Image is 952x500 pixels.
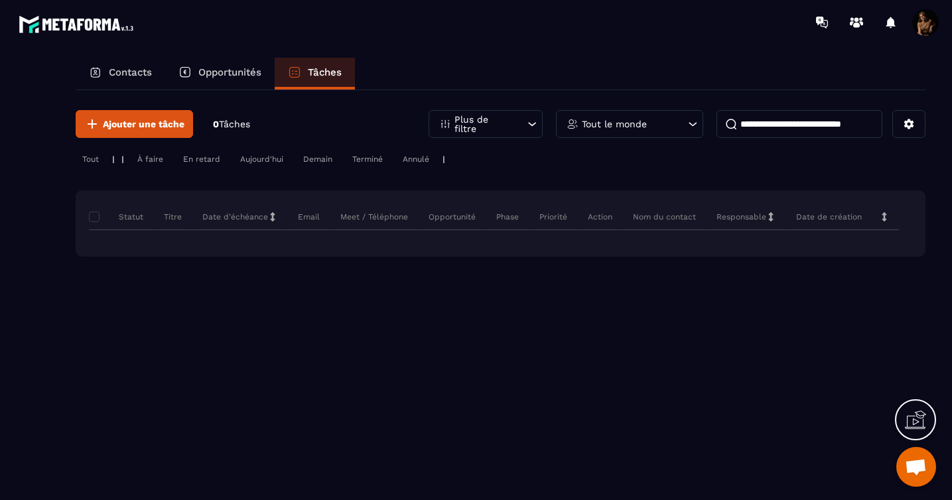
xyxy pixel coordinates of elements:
[198,66,261,78] p: Opportunités
[103,117,184,131] span: Ajouter une tâche
[121,155,124,164] p: |
[298,212,320,222] p: Email
[176,151,227,167] div: En retard
[165,58,275,90] a: Opportunités
[496,212,519,222] p: Phase
[131,151,170,167] div: À faire
[92,212,143,222] p: Statut
[164,212,182,222] p: Titre
[19,12,138,36] img: logo
[346,151,389,167] div: Terminé
[633,212,696,222] p: Nom du contact
[202,212,268,222] p: Date d’échéance
[109,66,152,78] p: Contacts
[275,58,355,90] a: Tâches
[76,110,193,138] button: Ajouter une tâche
[454,115,513,133] p: Plus de filtre
[896,447,936,487] div: Ouvrir le chat
[442,155,445,164] p: |
[76,151,105,167] div: Tout
[340,212,408,222] p: Meet / Téléphone
[429,212,476,222] p: Opportunité
[396,151,436,167] div: Annulé
[796,212,862,222] p: Date de création
[219,119,250,129] span: Tâches
[112,155,115,164] p: |
[234,151,290,167] div: Aujourd'hui
[297,151,339,167] div: Demain
[76,58,165,90] a: Contacts
[213,118,250,131] p: 0
[308,66,342,78] p: Tâches
[582,119,647,129] p: Tout le monde
[588,212,612,222] p: Action
[716,212,766,222] p: Responsable
[539,212,567,222] p: Priorité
